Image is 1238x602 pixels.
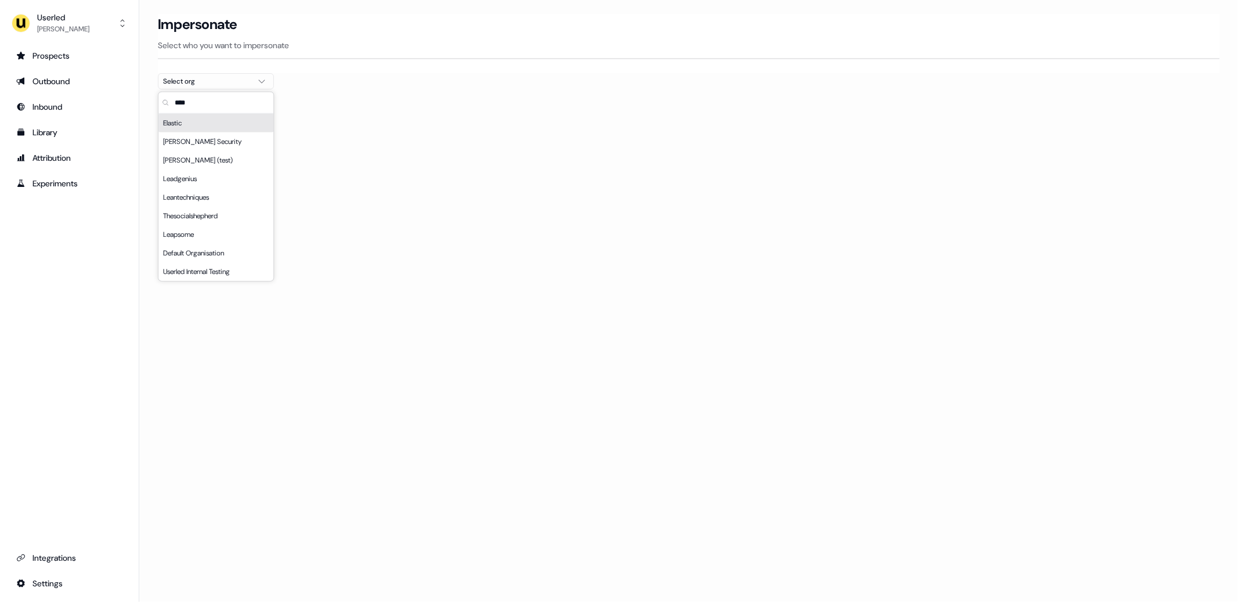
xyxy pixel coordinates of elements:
div: Select org [163,75,250,87]
div: [PERSON_NAME] Security [158,132,273,151]
div: Library [16,127,122,138]
div: Settings [16,578,122,589]
div: Prospects [16,50,122,62]
div: Suggestions [158,114,273,281]
div: Leadgenius [158,170,273,188]
a: Go to attribution [9,149,129,167]
div: Inbound [16,101,122,113]
a: Go to Inbound [9,98,129,116]
div: Attribution [16,152,122,164]
div: [PERSON_NAME] (test) [158,151,273,170]
p: Select who you want to impersonate [158,39,1219,51]
div: Userled Internal Testing [158,262,273,281]
div: Outbound [16,75,122,87]
a: Go to integrations [9,574,129,593]
div: Default Organisation [158,244,273,262]
a: Go to outbound experience [9,72,129,91]
a: Go to prospects [9,46,129,65]
div: Thesocialshepherd [158,207,273,225]
div: [PERSON_NAME] [37,23,89,35]
div: Userled [37,12,89,23]
button: Userled[PERSON_NAME] [9,9,129,37]
div: Experiments [16,178,122,189]
div: Elastic [158,114,273,132]
h3: Impersonate [158,16,237,33]
a: Go to templates [9,123,129,142]
div: Integrations [16,552,122,564]
a: Go to experiments [9,174,129,193]
a: Go to integrations [9,549,129,567]
div: Leapsome [158,225,273,244]
button: Select org [158,73,274,89]
div: Leantechniques [158,188,273,207]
